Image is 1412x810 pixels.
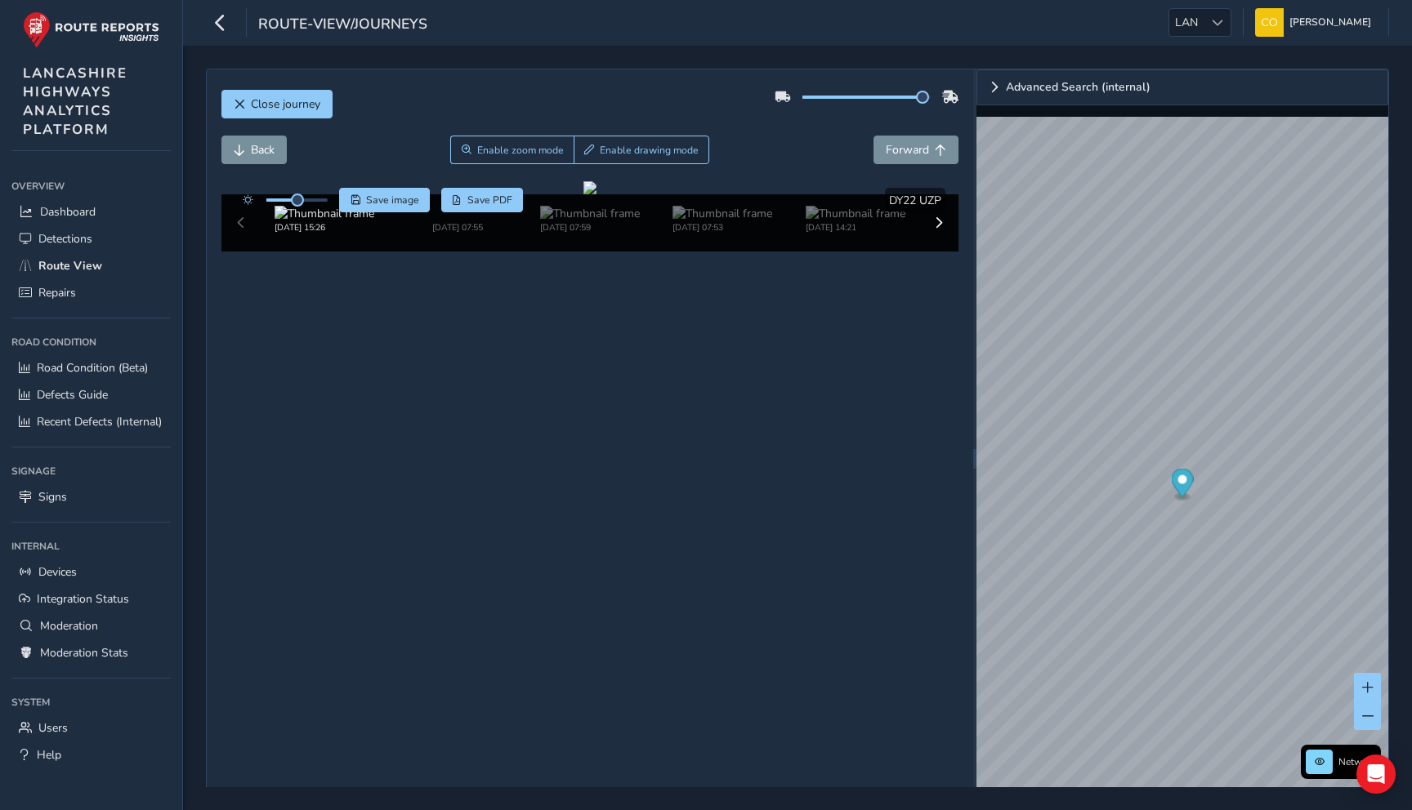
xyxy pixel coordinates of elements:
a: Integration Status [11,585,171,612]
div: Road Condition [11,330,171,354]
a: Moderation [11,612,171,639]
span: Integration Status [37,591,129,607]
a: Detections [11,225,171,252]
a: Moderation Stats [11,639,171,666]
div: Internal [11,534,171,559]
a: Dashboard [11,198,171,225]
div: [DATE] 07:59 [540,221,640,234]
span: Moderation [40,618,98,634]
span: Route View [38,258,102,274]
span: Forward [886,142,929,158]
a: Users [11,714,171,741]
div: Map marker [1171,469,1193,502]
div: [DATE] 07:53 [672,221,772,234]
span: Repairs [38,285,76,300]
span: Devices [38,564,77,580]
button: Zoom [450,136,574,164]
a: Signs [11,483,171,510]
button: Save [339,188,430,212]
span: [PERSON_NAME] [1289,8,1371,37]
div: Open Intercom Messenger [1356,754,1396,794]
span: Moderation Stats [40,645,128,661]
span: Advanced Search (internal) [1006,82,1151,93]
span: Signs [38,489,67,505]
div: Overview [11,174,171,198]
span: Dashboard [40,204,96,220]
img: rr logo [23,11,159,48]
span: Enable drawing mode [600,144,699,157]
span: Help [37,747,61,763]
img: Thumbnail frame [672,206,772,221]
a: Road Condition (Beta) [11,354,171,381]
img: Thumbnail frame [275,206,374,221]
img: Thumbnail frame [806,206,905,221]
img: Thumbnail frame [408,206,507,221]
a: Recent Defects (Internal) [11,408,171,435]
span: Back [251,142,275,158]
a: Defects Guide [11,381,171,408]
span: Users [38,720,68,736]
button: [PERSON_NAME] [1255,8,1377,37]
span: Network [1338,755,1376,768]
span: Defects Guide [37,387,108,403]
span: Recent Defects (Internal) [37,414,162,429]
span: LANCASHIRE HIGHWAYS ANALYTICS PLATFORM [23,64,127,139]
div: [DATE] 15:26 [275,221,374,234]
a: Route View [11,252,171,279]
button: PDF [441,188,524,212]
div: [DATE] 07:55 [408,221,507,234]
button: Back [221,136,287,164]
img: diamond-layout [1255,8,1284,37]
span: Save PDF [467,194,512,207]
span: LAN [1169,9,1204,36]
div: System [11,690,171,714]
a: Help [11,741,171,768]
a: Expand [976,69,1388,105]
button: Close journey [221,90,333,118]
span: route-view/journeys [258,14,427,37]
span: Detections [38,231,92,247]
img: Thumbnail frame [540,206,640,221]
a: Devices [11,559,171,585]
span: Road Condition (Beta) [37,360,148,376]
span: Close journey [251,96,320,112]
a: Repairs [11,279,171,306]
button: Forward [874,136,958,164]
span: Enable zoom mode [477,144,564,157]
span: Save image [366,194,419,207]
div: Signage [11,459,171,483]
div: [DATE] 14:21 [806,221,905,234]
button: Draw [574,136,710,164]
span: DY22 UZP [889,193,941,208]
